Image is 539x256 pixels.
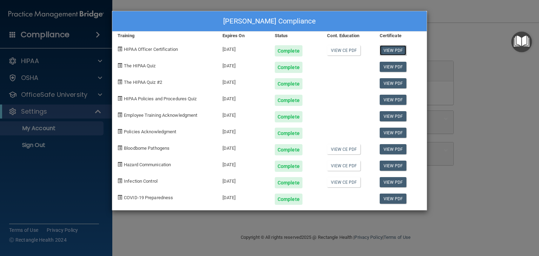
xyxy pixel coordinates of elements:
a: View PDF [380,45,407,55]
div: Certificate [374,32,427,40]
div: Complete [275,194,302,205]
a: View PDF [380,161,407,171]
div: [PERSON_NAME] Compliance [112,11,427,32]
div: Status [269,32,322,40]
a: View CE PDF [327,144,360,154]
a: View PDF [380,78,407,88]
div: Complete [275,78,302,89]
div: [DATE] [217,40,269,56]
div: [DATE] [217,139,269,155]
div: [DATE] [217,89,269,106]
span: The HIPAA Quiz #2 [124,80,162,85]
div: Complete [275,128,302,139]
div: Complete [275,144,302,155]
a: View PDF [380,111,407,121]
a: View CE PDF [327,161,360,171]
a: View PDF [380,177,407,187]
span: HIPAA Policies and Procedures Quiz [124,96,197,101]
div: [DATE] [217,56,269,73]
div: [DATE] [217,106,269,122]
span: Infection Control [124,178,158,184]
a: View PDF [380,62,407,72]
div: [DATE] [217,188,269,205]
a: View PDF [380,95,407,105]
button: Open Resource Center [511,32,532,52]
div: [DATE] [217,73,269,89]
span: The HIPAA Quiz [124,63,155,68]
iframe: Drift Widget Chat Controller [504,211,531,238]
a: View CE PDF [327,177,360,187]
div: Complete [275,95,302,106]
div: Expires On [217,32,269,40]
div: [DATE] [217,172,269,188]
div: Cont. Education [322,32,374,40]
span: Hazard Communication [124,162,171,167]
div: Complete [275,62,302,73]
div: Complete [275,177,302,188]
div: [DATE] [217,155,269,172]
div: Complete [275,45,302,56]
div: Training [112,32,217,40]
div: Complete [275,161,302,172]
span: COVID-19 Preparedness [124,195,173,200]
span: Employee Training Acknowledgment [124,113,197,118]
a: View PDF [380,128,407,138]
span: Bloodborne Pathogens [124,146,169,151]
span: Policies Acknowledgment [124,129,176,134]
a: View PDF [380,144,407,154]
a: View CE PDF [327,45,360,55]
div: Complete [275,111,302,122]
div: [DATE] [217,122,269,139]
a: View PDF [380,194,407,204]
span: HIPAA Officer Certification [124,47,178,52]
